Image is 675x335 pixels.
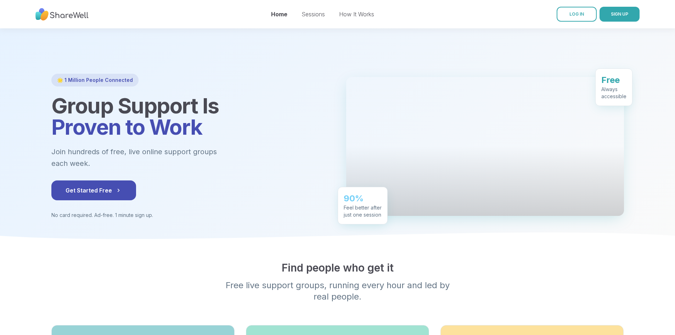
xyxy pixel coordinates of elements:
[51,95,329,138] h1: Group Support Is
[35,5,89,24] img: ShareWell Nav Logo
[344,204,382,218] div: Feel better after just one session
[202,280,474,302] p: Free live support groups, running every hour and led by real people.
[611,11,628,17] span: SIGN UP
[601,74,626,85] div: Free
[271,11,287,18] a: Home
[302,11,325,18] a: Sessions
[344,192,382,204] div: 90%
[51,114,202,140] span: Proven to Work
[339,11,374,18] a: How It Works
[601,85,626,100] div: Always accessible
[557,7,597,22] a: LOG IN
[569,11,584,17] span: LOG IN
[51,146,255,169] p: Join hundreds of free, live online support groups each week.
[51,212,329,219] p: No card required. Ad-free. 1 minute sign up.
[51,261,624,274] h2: Find people who get it
[51,180,136,200] button: Get Started Free
[66,186,122,195] span: Get Started Free
[600,7,640,22] button: SIGN UP
[51,74,139,86] div: 🌟 1 Million People Connected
